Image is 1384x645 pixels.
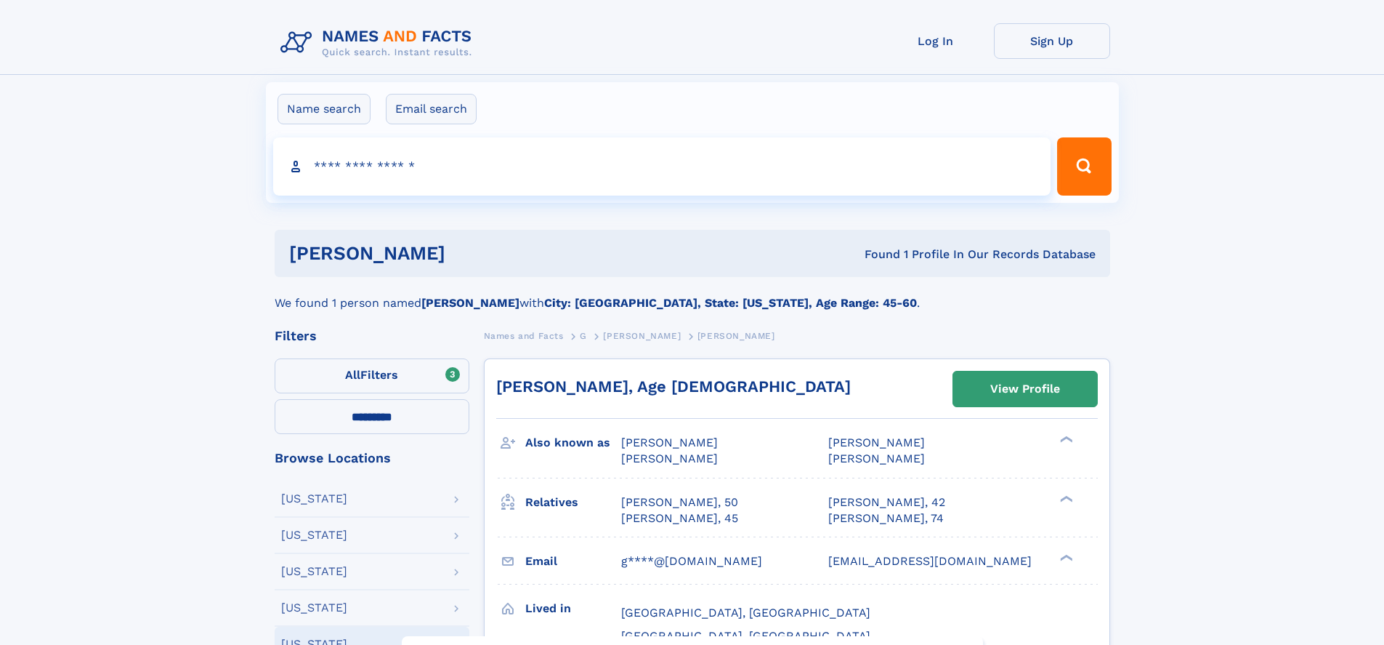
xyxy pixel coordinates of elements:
span: [PERSON_NAME] [603,331,681,341]
a: Names and Facts [484,326,564,345]
span: All [345,368,360,382]
span: [PERSON_NAME] [828,436,925,449]
div: ❯ [1056,435,1074,444]
a: [PERSON_NAME], Age [DEMOGRAPHIC_DATA] [496,377,851,396]
a: G [580,326,587,345]
a: [PERSON_NAME] [603,326,681,345]
div: Browse Locations [275,452,469,465]
div: [US_STATE] [281,493,347,505]
h3: Email [525,549,621,574]
span: [PERSON_NAME] [621,436,718,449]
div: We found 1 person named with . [275,277,1110,312]
span: [EMAIL_ADDRESS][DOMAIN_NAME] [828,554,1032,568]
a: [PERSON_NAME], 45 [621,510,738,526]
h1: [PERSON_NAME] [289,244,655,263]
h3: Lived in [525,596,621,621]
button: Search Button [1057,137,1111,196]
span: [PERSON_NAME] [621,452,718,465]
div: ❯ [1056,494,1074,503]
label: Email search [386,94,477,124]
div: Filters [275,329,469,342]
label: Name search [278,94,371,124]
label: Filters [275,358,469,393]
b: City: [GEOGRAPHIC_DATA], State: [US_STATE], Age Range: 45-60 [544,296,917,310]
a: [PERSON_NAME], 50 [621,494,738,510]
div: ❯ [1056,553,1074,562]
span: G [580,331,587,341]
span: [GEOGRAPHIC_DATA], [GEOGRAPHIC_DATA] [621,606,870,620]
a: Sign Up [994,23,1110,59]
span: [PERSON_NAME] [697,331,775,341]
span: [PERSON_NAME] [828,452,925,465]
span: [GEOGRAPHIC_DATA], [GEOGRAPHIC_DATA] [621,629,870,643]
h3: Relatives [525,490,621,515]
a: View Profile [953,372,1097,406]
h3: Also known as [525,430,621,455]
div: [US_STATE] [281,529,347,541]
a: [PERSON_NAME], 42 [828,494,945,510]
b: [PERSON_NAME] [421,296,519,310]
img: Logo Names and Facts [275,23,484,63]
div: [US_STATE] [281,602,347,614]
div: View Profile [990,372,1060,406]
input: search input [273,137,1051,196]
a: [PERSON_NAME], 74 [828,510,944,526]
a: Log In [878,23,994,59]
div: [US_STATE] [281,566,347,577]
div: Found 1 Profile In Our Records Database [655,247,1096,263]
